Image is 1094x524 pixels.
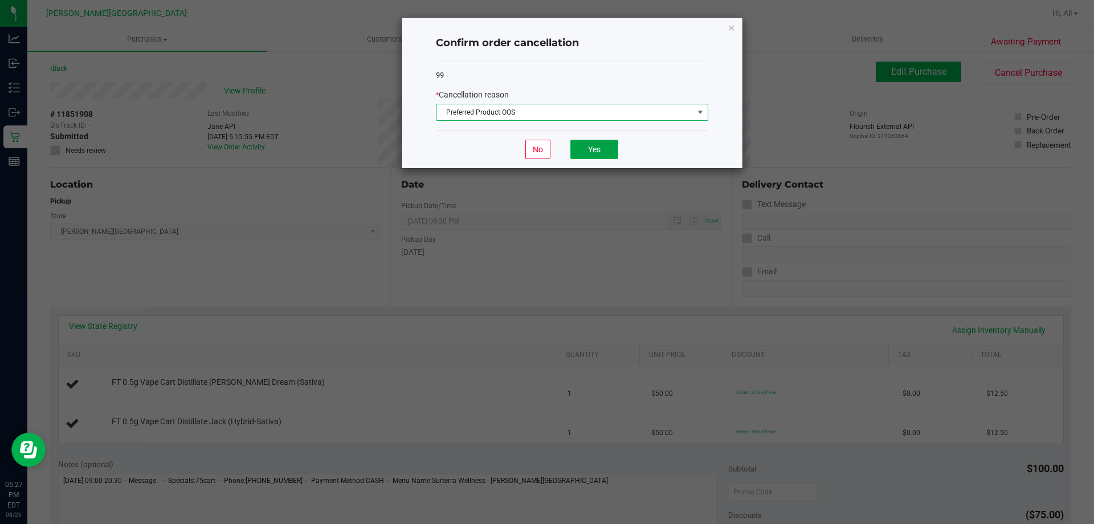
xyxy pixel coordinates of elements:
span: 99 [436,71,444,79]
button: Close [728,21,736,34]
button: No [525,140,550,159]
span: Cancellation reason [439,90,509,99]
span: Preferred Product OOS [436,104,693,120]
h4: Confirm order cancellation [436,36,708,51]
button: Yes [570,140,618,159]
iframe: Resource center [11,433,46,467]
